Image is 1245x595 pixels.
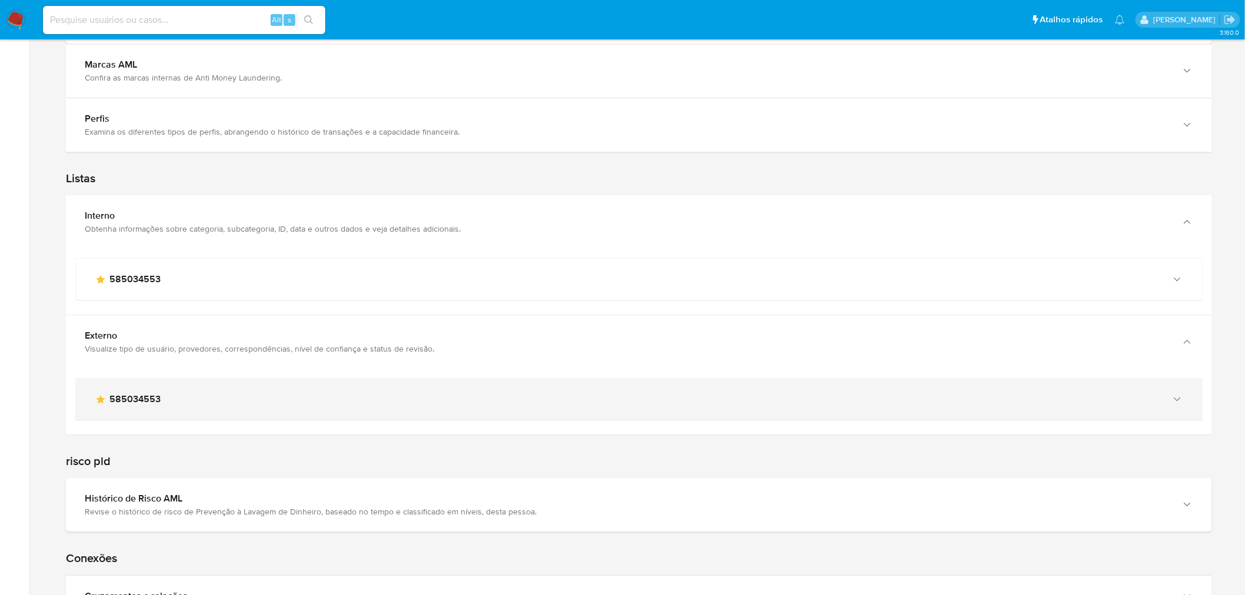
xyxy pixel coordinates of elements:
[1040,14,1103,26] span: Atalhos rápidos
[95,393,106,405] svg: main-user-icon
[288,14,291,25] span: s
[297,12,321,28] button: search-icon
[85,343,1170,354] div: Visualize tipo de usuário, provedores, correspondências, nível de confiança e status de revisão.
[272,14,281,25] span: Alt
[85,126,1170,137] div: Examina os diferentes tipos de perfis, abrangendo o histórico de transações e a capacidade financ...
[1115,15,1125,25] a: Notificações
[109,273,161,285] span: 585034553
[66,98,1212,152] button: PerfisExamina os diferentes tipos de perfis, abrangendo o histórico de transações e a capacidade ...
[1224,14,1236,26] a: Sair
[95,273,106,285] svg: main-user-icon
[85,210,1170,222] div: Interno
[66,551,1212,566] h1: Conexões
[85,113,1170,125] div: Perfis
[76,259,1202,300] button: main-user-icon585034553
[66,369,1212,434] div: ExternoVisualize tipo de usuário, provedores, correspondências, nível de confiança e status de re...
[85,330,1170,342] div: Externo
[1153,14,1220,25] p: fernanda.sandoval@mercadopago.com.br
[66,171,1212,186] h1: Listas
[66,315,1212,369] button: ExternoVisualize tipo de usuário, provedores, correspondências, nível de confiança e status de re...
[85,223,1170,234] div: Obtenha informações sobre categoria, subcategoria, ID, data e outros dados e veja detalhes adicio...
[76,379,1202,420] button: main-user-icon585034553
[66,195,1212,249] button: InternoObtenha informações sobre categoria, subcategoria, ID, data e outros dados e veja detalhes...
[66,249,1212,315] div: InternoObtenha informações sobre categoria, subcategoria, ID, data e outros dados e veja detalhes...
[43,12,325,28] input: Pesquise usuários ou casos...
[1220,28,1239,37] span: 3.160.0
[109,393,161,405] span: 585034553
[66,454,1212,469] h1: risco pld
